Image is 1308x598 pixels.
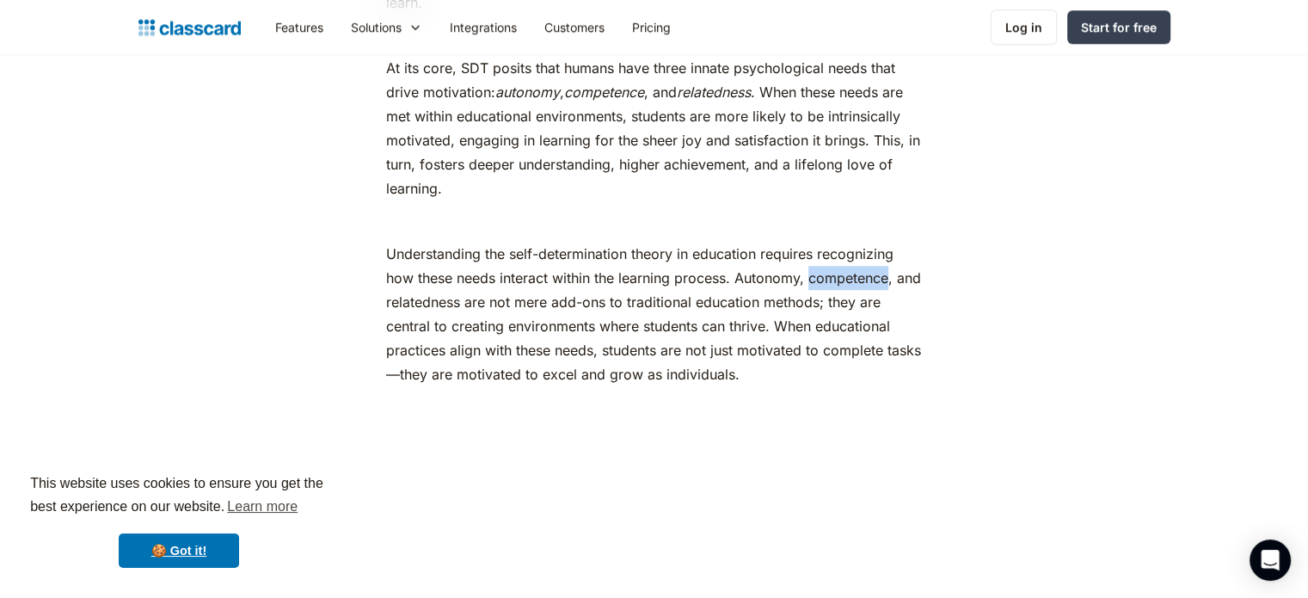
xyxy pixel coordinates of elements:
em: competence [564,83,644,101]
a: home [138,15,241,40]
a: learn more about cookies [224,494,300,520]
div: Start for free [1081,18,1157,36]
div: Open Intercom Messenger [1250,539,1291,581]
div: Log in [1005,18,1042,36]
a: Log in [991,9,1057,45]
div: Solutions [351,18,402,36]
em: relatedness [677,83,751,101]
a: Pricing [618,8,685,46]
span: This website uses cookies to ensure you get the best experience on our website. [30,473,328,520]
p: Understanding the self-determination theory in education requires recognizing how these needs int... [386,242,922,410]
a: Customers [531,8,618,46]
a: Integrations [436,8,531,46]
a: dismiss cookie message [119,533,239,568]
div: cookieconsent [14,457,344,584]
a: Features [261,8,337,46]
p: At its core, SDT posits that humans have three innate psychological needs that drive motivation: ... [386,56,922,200]
p: ‍ [386,209,922,233]
em: autonomy [495,83,560,101]
a: Start for free [1067,10,1170,44]
div: Solutions [337,8,436,46]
